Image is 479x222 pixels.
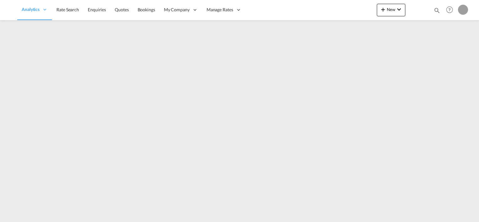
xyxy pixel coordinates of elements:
[379,7,403,12] span: New
[444,4,455,15] span: Help
[434,7,440,14] md-icon: icon-magnify
[377,4,405,16] button: icon-plus 400-fgNewicon-chevron-down
[164,7,190,13] span: My Company
[395,6,403,13] md-icon: icon-chevron-down
[138,7,155,12] span: Bookings
[379,6,387,13] md-icon: icon-plus 400-fg
[434,7,440,16] div: icon-magnify
[56,7,79,12] span: Rate Search
[444,4,458,16] div: Help
[88,7,106,12] span: Enquiries
[22,6,39,13] span: Analytics
[115,7,129,12] span: Quotes
[207,7,233,13] span: Manage Rates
